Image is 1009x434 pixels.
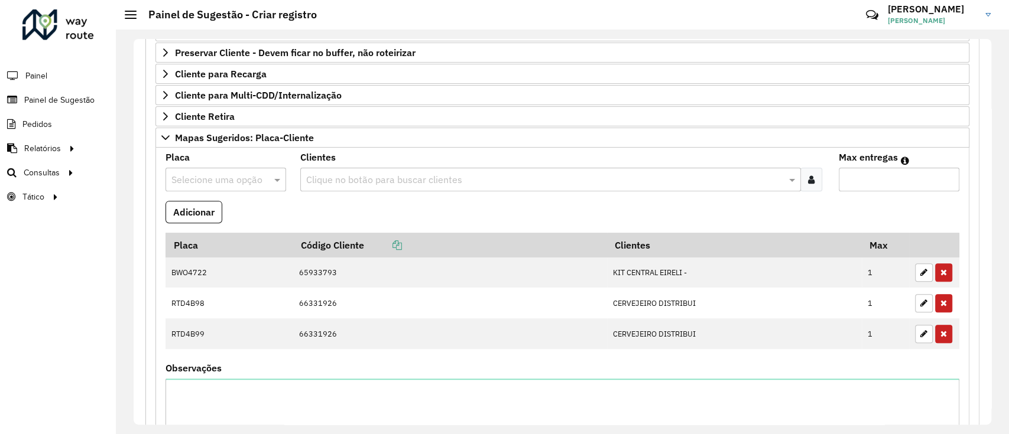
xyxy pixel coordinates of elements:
[293,288,606,318] td: 66331926
[364,239,402,251] a: Copiar
[24,142,61,155] span: Relatórios
[839,150,898,164] label: Max entregas
[24,94,95,106] span: Painel de Sugestão
[155,85,969,105] a: Cliente para Multi-CDD/Internalização
[22,191,44,203] span: Tático
[862,288,909,318] td: 1
[607,257,862,288] td: KIT CENTRAL EIRELI -
[859,2,885,28] a: Contato Rápido
[155,64,969,84] a: Cliente para Recarga
[175,133,314,142] span: Mapas Sugeridos: Placa-Cliente
[300,150,336,164] label: Clientes
[175,48,416,57] span: Preservar Cliente - Devem ficar no buffer, não roteirizar
[607,318,862,349] td: CERVEJEIRO DISTRIBUI
[901,156,909,165] em: Máximo de clientes que serão colocados na mesma rota com os clientes informados
[25,70,47,82] span: Painel
[175,112,235,121] span: Cliente Retira
[293,318,606,349] td: 66331926
[22,118,52,130] span: Pedidos
[137,8,317,21] h2: Painel de Sugestão - Criar registro
[293,257,606,288] td: 65933793
[24,167,60,179] span: Consultas
[166,288,293,318] td: RTD4B98
[888,4,976,15] h3: [PERSON_NAME]
[166,361,222,375] label: Observações
[862,257,909,288] td: 1
[166,233,293,257] th: Placa
[166,257,293,288] td: BWO4722
[175,90,342,100] span: Cliente para Multi-CDD/Internalização
[607,233,862,257] th: Clientes
[155,128,969,148] a: Mapas Sugeridos: Placa-Cliente
[175,69,267,79] span: Cliente para Recarga
[155,106,969,126] a: Cliente Retira
[862,233,909,257] th: Max
[888,15,976,26] span: [PERSON_NAME]
[293,233,606,257] th: Código Cliente
[166,318,293,349] td: RTD4B99
[155,43,969,63] a: Preservar Cliente - Devem ficar no buffer, não roteirizar
[607,288,862,318] td: CERVEJEIRO DISTRIBUI
[166,150,190,164] label: Placa
[862,318,909,349] td: 1
[166,201,222,223] button: Adicionar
